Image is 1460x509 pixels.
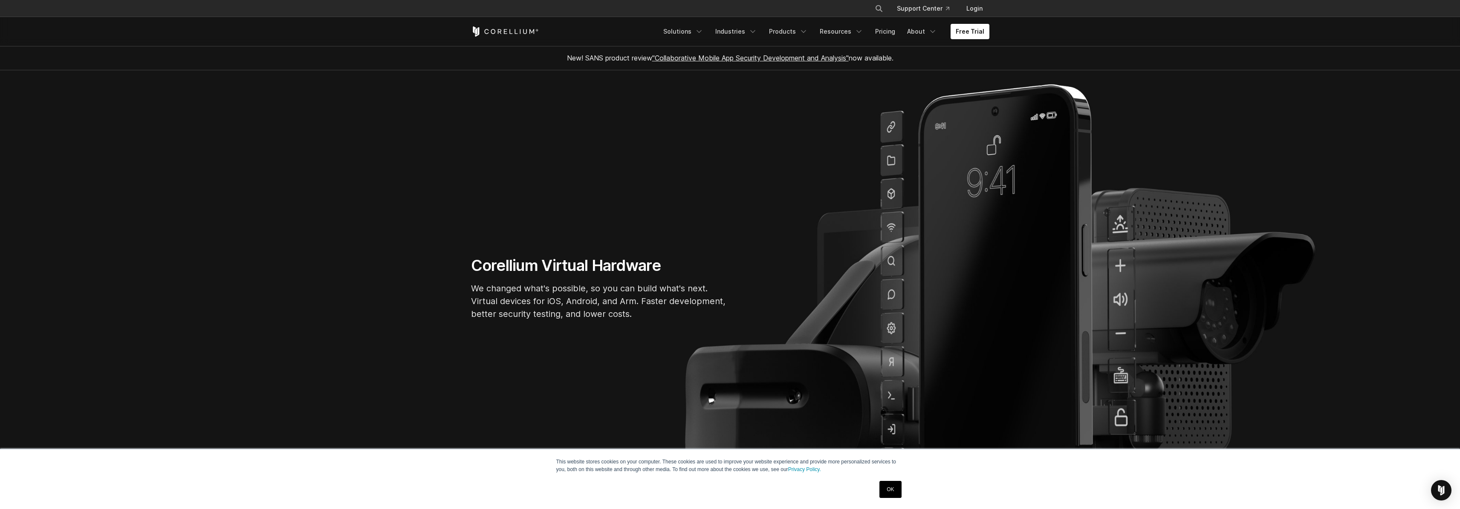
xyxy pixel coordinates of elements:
[652,54,849,62] a: "Collaborative Mobile App Security Development and Analysis"
[471,282,727,320] p: We changed what's possible, so you can build what's next. Virtual devices for iOS, Android, and A...
[902,24,942,39] a: About
[1431,480,1451,500] div: Open Intercom Messenger
[658,24,989,39] div: Navigation Menu
[556,458,904,473] p: This website stores cookies on your computer. These cookies are used to improve your website expe...
[658,24,708,39] a: Solutions
[471,26,539,37] a: Corellium Home
[815,24,868,39] a: Resources
[788,466,821,472] a: Privacy Policy.
[890,1,956,16] a: Support Center
[879,481,901,498] a: OK
[871,1,887,16] button: Search
[870,24,900,39] a: Pricing
[951,24,989,39] a: Free Trial
[864,1,989,16] div: Navigation Menu
[710,24,762,39] a: Industries
[764,24,813,39] a: Products
[471,256,727,275] h1: Corellium Virtual Hardware
[567,54,893,62] span: New! SANS product review now available.
[960,1,989,16] a: Login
